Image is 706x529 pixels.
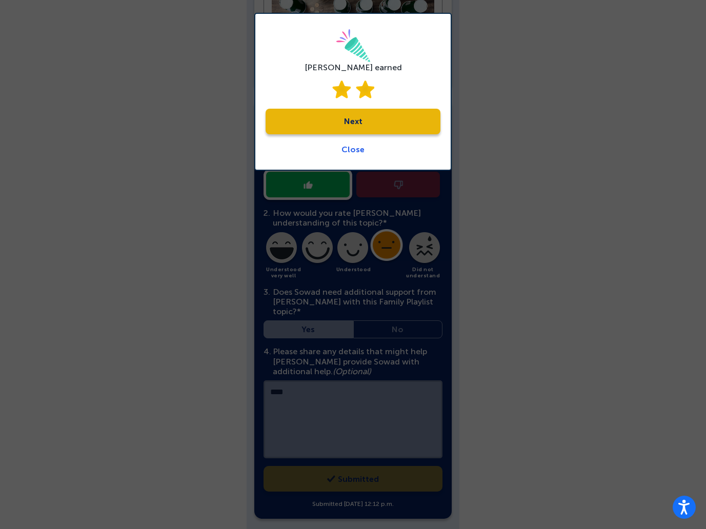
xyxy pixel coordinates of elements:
a: Close [341,145,365,154]
img: star [332,80,351,98]
img: star [356,80,374,98]
img: celebrate [336,29,371,63]
a: Next [266,109,440,134]
div: [PERSON_NAME] earned [305,63,402,72]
